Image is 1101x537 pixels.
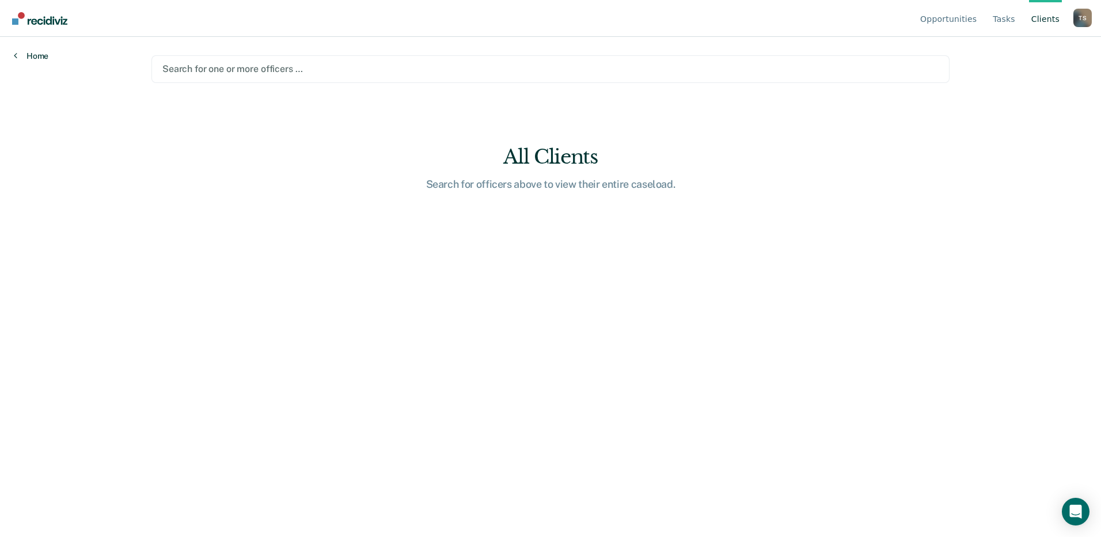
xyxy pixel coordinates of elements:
[366,145,735,169] div: All Clients
[14,51,48,61] a: Home
[1073,9,1092,27] div: T S
[1062,498,1089,525] div: Open Intercom Messenger
[366,178,735,191] div: Search for officers above to view their entire caseload.
[1073,9,1092,27] button: Profile dropdown button
[12,12,67,25] img: Recidiviz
